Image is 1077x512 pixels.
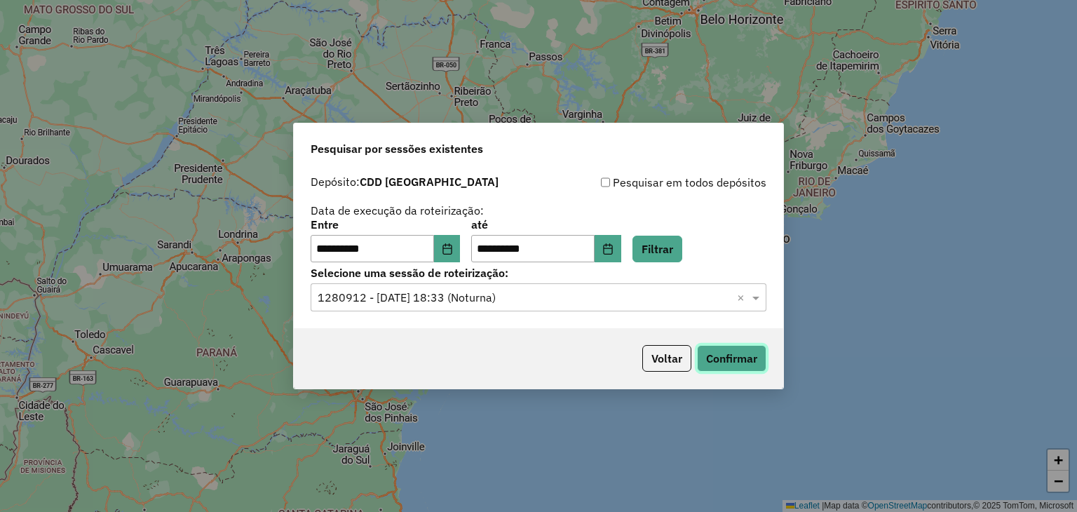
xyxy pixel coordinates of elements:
button: Choose Date [434,235,461,263]
button: Choose Date [595,235,621,263]
button: Voltar [642,345,691,372]
span: Pesquisar por sessões existentes [311,140,483,157]
button: Filtrar [632,236,682,262]
label: até [471,216,621,233]
strong: CDD [GEOGRAPHIC_DATA] [360,175,499,189]
label: Selecione uma sessão de roteirização: [311,264,766,281]
label: Data de execução da roteirização: [311,202,484,219]
label: Entre [311,216,460,233]
button: Confirmar [697,345,766,372]
span: Clear all [737,289,749,306]
div: Pesquisar em todos depósitos [538,174,766,191]
label: Depósito: [311,173,499,190]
